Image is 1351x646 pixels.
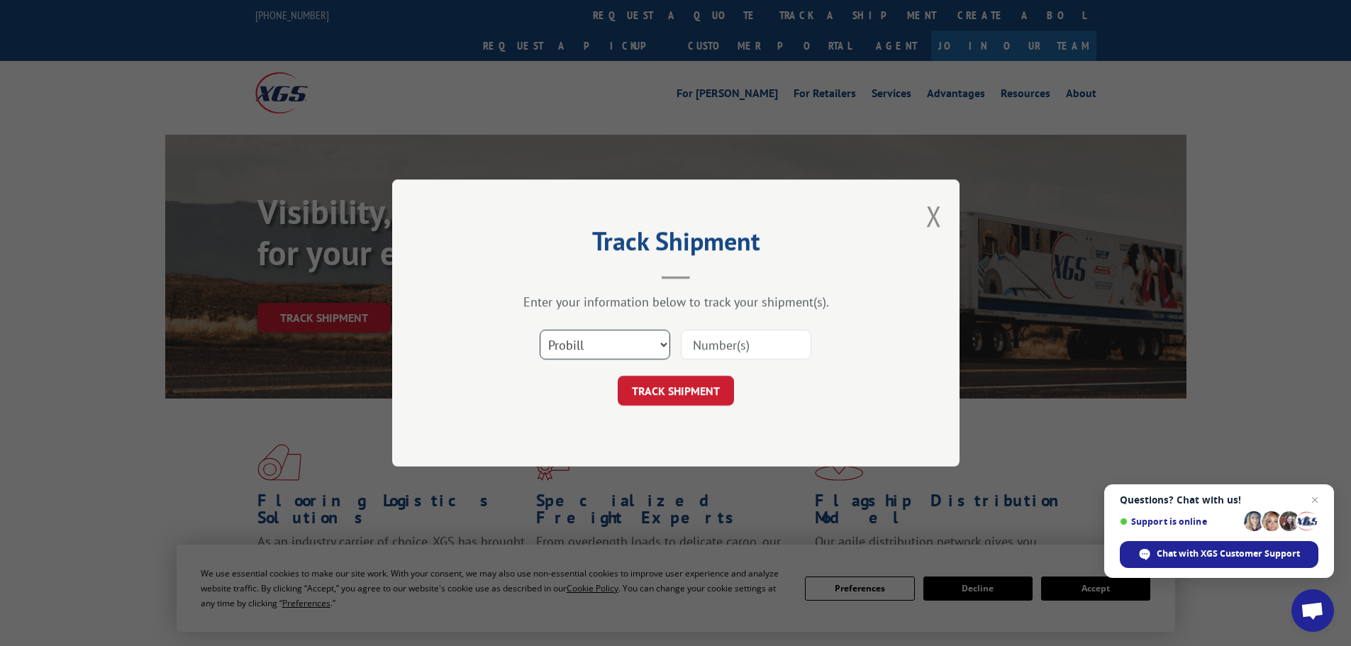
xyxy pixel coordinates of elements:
[1120,494,1318,506] span: Questions? Chat with us!
[1291,589,1334,632] div: Open chat
[1120,541,1318,568] div: Chat with XGS Customer Support
[1306,491,1323,508] span: Close chat
[463,294,889,310] div: Enter your information below to track your shipment(s).
[1120,516,1239,527] span: Support is online
[926,197,942,235] button: Close modal
[681,330,811,360] input: Number(s)
[618,376,734,406] button: TRACK SHIPMENT
[463,231,889,258] h2: Track Shipment
[1157,547,1300,560] span: Chat with XGS Customer Support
